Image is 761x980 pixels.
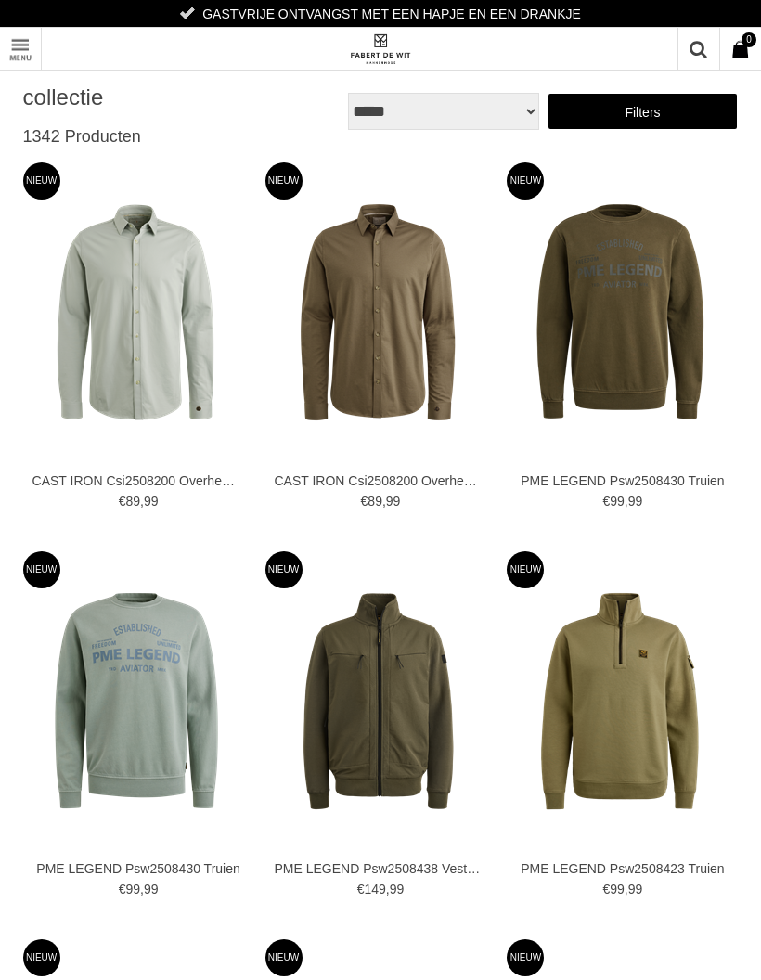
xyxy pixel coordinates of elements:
span: 1342 Producten [23,127,141,146]
span: 99 [144,494,159,509]
span: € [119,882,126,896]
a: PME LEGEND Psw2508430 Truien [32,860,245,877]
img: PME LEGEND Psw2508423 Truien [511,592,729,810]
a: Filters [548,93,739,130]
span: , [386,882,390,896]
h1: collectie [23,84,141,111]
span: 99 [386,494,401,509]
span: , [625,882,628,896]
span: , [140,882,144,896]
span: 99 [610,882,625,896]
span: € [357,882,365,896]
span: 89 [368,494,382,509]
span: 0 [742,32,756,47]
img: PME LEGEND Psw2508438 Vesten en Gilets [269,592,487,810]
span: € [361,494,368,509]
span: , [140,494,144,509]
span: € [119,494,126,509]
span: 99 [628,882,643,896]
span: 99 [610,494,625,509]
a: CAST IRON Csi2508200 Overhemden [274,472,486,489]
a: PME LEGEND Psw2508430 Truien [516,472,729,489]
img: PME LEGEND Psw2508430 Truien [511,203,729,421]
span: , [382,494,386,509]
span: 99 [628,494,643,509]
a: CAST IRON Csi2508200 Overhemden [32,472,245,489]
a: Fabert de Wit [201,28,559,70]
a: PME LEGEND Psw2508423 Truien [516,860,729,877]
img: Fabert de Wit [348,33,413,65]
a: PME LEGEND Psw2508438 Vesten en Gilets [274,860,486,877]
span: € [602,882,610,896]
img: PME LEGEND Psw2508430 Truien [27,592,245,810]
span: 99 [144,882,159,896]
span: € [602,494,610,509]
img: CAST IRON Csi2508200 Overhemden [269,203,487,421]
span: 89 [125,494,140,509]
span: 99 [390,882,405,896]
span: 149 [364,882,385,896]
span: , [625,494,628,509]
span: 99 [125,882,140,896]
img: CAST IRON Csi2508200 Overhemden [27,203,245,421]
